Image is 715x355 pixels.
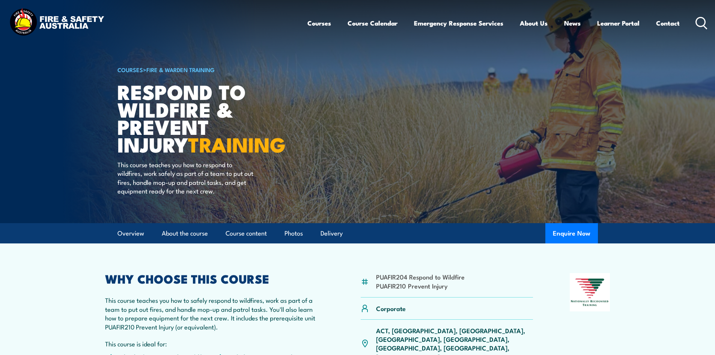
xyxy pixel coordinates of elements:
[284,224,303,243] a: Photos
[520,13,548,33] a: About Us
[117,65,143,74] a: COURSES
[117,65,303,74] h6: >
[117,160,254,195] p: This course teaches you how to respond to wildfires, work safely as part of a team to put out fir...
[656,13,680,33] a: Contact
[545,223,598,243] button: Enquire Now
[376,304,406,313] p: Corporate
[117,224,144,243] a: Overview
[105,339,324,348] p: This course is ideal for:
[348,13,397,33] a: Course Calendar
[321,224,343,243] a: Delivery
[570,273,610,311] img: Nationally Recognised Training logo.
[564,13,581,33] a: News
[414,13,503,33] a: Emergency Response Services
[146,65,215,74] a: Fire & Warden Training
[162,224,208,243] a: About the course
[188,128,286,159] strong: TRAINING
[105,273,324,284] h2: WHY CHOOSE THIS COURSE
[105,296,324,331] p: This course teaches you how to safely respond to wildfires, work as part of a team to put out fir...
[376,281,465,290] li: PUAFIR210 Prevent Injury
[376,272,465,281] li: PUAFIR204 Respond to Wildfire
[307,13,331,33] a: Courses
[226,224,267,243] a: Course content
[597,13,640,33] a: Learner Portal
[117,83,303,153] h1: Respond to Wildfire & Prevent Injury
